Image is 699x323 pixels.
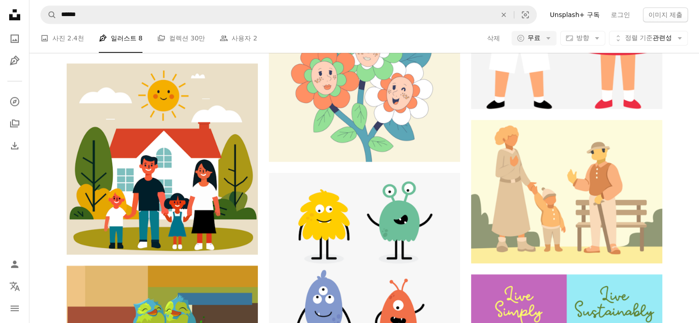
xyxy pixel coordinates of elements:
span: 2.4천 [67,34,84,44]
a: 컬렉션 30만 [157,24,205,53]
img: 벤치에 앉은 어린 소년 옆에 서 있는 남자와 여자 [471,120,662,263]
span: 무료 [528,34,540,43]
span: 정렬 기준 [625,34,653,42]
a: Unsplash+ 구독 [544,7,605,22]
button: 시각적 검색 [514,6,536,23]
a: 벤치에 앉은 어린 소년 옆에 서 있는 남자와 여자 [471,187,662,195]
button: 언어 [6,277,24,295]
a: 일러스트 [6,51,24,70]
a: 행복한 가족이 집 앞에 서 있습니다. [67,155,258,163]
a: 탐색 [6,92,24,111]
button: 메뉴 [6,299,24,317]
a: 네 마리의 귀여운 만화 괴물이 함께 행복하게 포즈를 취하고 있습니다. [269,264,460,272]
img: 행복한 가족이 집 앞에 서 있습니다. [67,63,258,255]
a: 홈 — Unsplash [6,6,24,26]
a: 사진 [6,29,24,48]
button: 삭제 [487,31,500,46]
img: 선글라스를 낀 꽃 두 송이 [269,9,460,162]
span: 30만 [191,34,205,44]
form: 사이트 전체에서 이미지 찾기 [40,6,537,24]
a: 로그인 [605,7,636,22]
button: 삭제 [494,6,514,23]
a: 다운로드 내역 [6,136,24,155]
a: 사진 2.4천 [40,24,84,53]
a: 선글라스를 낀 꽃 두 송이 [269,81,460,89]
span: 방향 [576,34,589,42]
button: Unsplash 검색 [41,6,57,23]
a: 컬렉션 [6,114,24,133]
a: 사용자 2 [220,24,257,53]
button: 정렬 기준관련성 [609,31,688,46]
span: 관련성 [625,34,672,43]
button: 방향 [560,31,605,46]
a: 로그인 / 가입 [6,255,24,273]
span: 2 [253,34,257,44]
button: 이미지 제출 [643,7,688,22]
button: 무료 [511,31,557,46]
